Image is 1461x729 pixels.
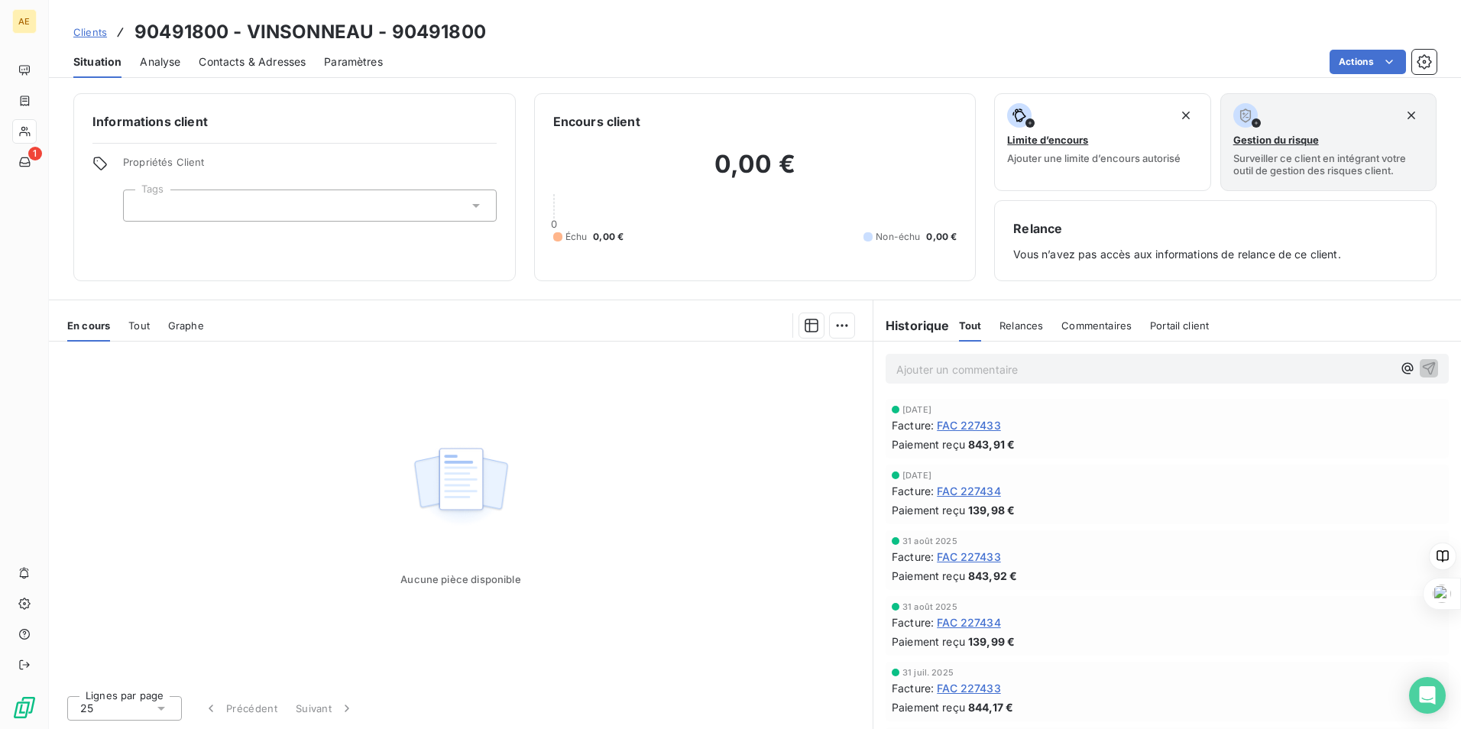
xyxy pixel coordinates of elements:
span: Facture : [892,614,934,630]
button: Actions [1330,50,1406,74]
span: Facture : [892,417,934,433]
span: Facture : [892,483,934,499]
span: 31 août 2025 [902,536,957,546]
span: Paiement reçu [892,436,965,452]
span: 25 [80,701,93,716]
span: Gestion du risque [1233,134,1319,146]
span: Relances [999,319,1043,332]
button: Suivant [287,692,364,724]
span: Paiement reçu [892,699,965,715]
span: Commentaires [1061,319,1132,332]
span: Facture : [892,549,934,565]
span: Surveiller ce client en intégrant votre outil de gestion des risques client. [1233,152,1424,177]
span: 139,99 € [968,633,1015,650]
a: Clients [73,24,107,40]
span: 843,91 € [968,436,1015,452]
span: Paiement reçu [892,633,965,650]
h6: Relance [1013,219,1417,238]
button: Limite d’encoursAjouter une limite d’encours autorisé [994,93,1210,191]
span: [DATE] [902,471,931,480]
span: Clients [73,26,107,38]
span: 0,00 € [593,230,624,244]
span: Tout [128,319,150,332]
span: 1 [28,147,42,160]
div: Vous n’avez pas accès aux informations de relance de ce client. [1013,219,1417,262]
span: 0 [551,218,557,230]
span: [DATE] [902,405,931,414]
h6: Encours client [553,112,640,131]
span: Graphe [168,319,204,332]
h2: 0,00 € [553,149,957,195]
span: En cours [67,319,110,332]
span: Contacts & Adresses [199,54,306,70]
span: 31 août 2025 [902,602,957,611]
span: 0,00 € [926,230,957,244]
span: 844,17 € [968,699,1013,715]
span: Paiement reçu [892,502,965,518]
h3: 90491800 - VINSONNEAU - 90491800 [134,18,486,46]
span: Analyse [140,54,180,70]
span: Portail client [1150,319,1209,332]
span: Situation [73,54,121,70]
img: Empty state [412,439,510,534]
span: Ajouter une limite d’encours autorisé [1007,152,1181,164]
h6: Historique [873,316,950,335]
span: Paiement reçu [892,568,965,584]
span: FAC 227433 [937,417,1001,433]
span: FAC 227433 [937,680,1001,696]
span: 843,92 € [968,568,1017,584]
span: 139,98 € [968,502,1015,518]
h6: Informations client [92,112,497,131]
img: Logo LeanPay [12,695,37,720]
input: Ajouter une valeur [136,199,148,212]
span: Facture : [892,680,934,696]
span: FAC 227434 [937,614,1001,630]
span: Tout [959,319,982,332]
span: 31 juil. 2025 [902,668,954,677]
div: Open Intercom Messenger [1409,677,1446,714]
span: Paramètres [324,54,383,70]
button: Gestion du risqueSurveiller ce client en intégrant votre outil de gestion des risques client. [1220,93,1437,191]
span: FAC 227434 [937,483,1001,499]
span: Limite d’encours [1007,134,1088,146]
div: AE [12,9,37,34]
span: Non-échu [876,230,920,244]
span: Échu [565,230,588,244]
span: Propriétés Client [123,156,497,177]
button: Précédent [194,692,287,724]
span: FAC 227433 [937,549,1001,565]
span: Aucune pièce disponible [400,573,520,585]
